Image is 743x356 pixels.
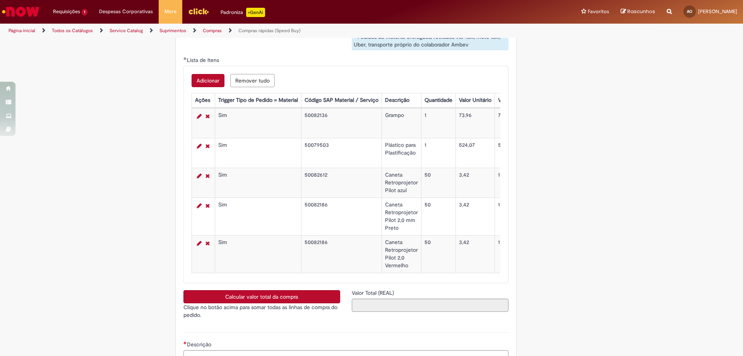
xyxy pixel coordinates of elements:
span: Despesas Corporativas [99,8,153,15]
a: Editar Linha 2 [195,141,204,151]
td: Caneta Retroprojetor Pilot 2,0 Vermelho [382,236,421,273]
div: - Pedidos de material entregues/retirados via Taxi, Moto taxi, Uber, transporte próprio do colabo... [352,31,508,50]
td: 171,00 [495,198,544,236]
ul: Trilhas de página [6,24,490,38]
a: Suprimentos [159,28,186,34]
th: Código SAP Material / Serviço [301,93,382,108]
div: Padroniza [221,8,265,17]
span: Somente leitura - Valor Total (REAL) [352,289,395,296]
img: ServiceNow [1,4,41,19]
a: Compras rápidas (Speed Buy) [238,28,301,34]
td: Sim [215,138,301,168]
th: Descrição [382,93,421,108]
td: 50082612 [301,168,382,198]
td: 3,42 [455,236,495,273]
td: 50 [421,168,455,198]
img: click_logo_yellow_360x200.png [188,5,209,17]
span: Necessários [183,341,187,344]
a: Todos os Catálogos [52,28,93,34]
a: Remover linha 1 [204,112,212,121]
td: 50079503 [301,138,382,168]
td: Caneta Retroprojetor Pilot azul [382,168,421,198]
span: More [164,8,176,15]
th: Quantidade [421,93,455,108]
span: Descrição [187,341,213,348]
span: Favoritos [588,8,609,15]
td: 50 [421,198,455,236]
td: Grampo [382,108,421,138]
th: Valor Unitário [455,93,495,108]
td: Plástico para Plastificação [382,138,421,168]
td: Sim [215,198,301,236]
p: +GenAi [246,8,265,17]
span: 1 [82,9,87,15]
a: Remover linha 2 [204,141,212,151]
a: Editar Linha 3 [195,171,204,181]
p: Clique no botão acima para somar todas as linhas de compra do pedido. [183,303,340,319]
a: Editar Linha 1 [195,112,204,121]
th: Valor Total Moeda [495,93,544,108]
span: [PERSON_NAME] [698,8,737,15]
span: Obrigatório Preenchido [183,57,187,60]
td: 524,07 [455,138,495,168]
button: Add a row for Lista de Itens [192,74,224,87]
td: Sim [215,108,301,138]
a: Remover linha 5 [204,239,212,248]
td: 524,07 [495,138,544,168]
span: Lista de Itens [187,57,221,64]
button: Calcular valor total da compra [183,290,340,303]
td: 73,96 [455,108,495,138]
td: 73,96 [495,108,544,138]
span: AO [687,9,692,14]
a: Service Catalog [110,28,143,34]
a: Remover linha 4 [204,201,212,210]
td: 1 [421,138,455,168]
td: 50082136 [301,108,382,138]
td: 50082186 [301,198,382,236]
th: Ações [192,93,215,108]
a: Editar Linha 4 [195,201,204,210]
td: 1 [421,108,455,138]
a: Remover linha 3 [204,171,212,181]
a: Editar Linha 5 [195,239,204,248]
a: Página inicial [9,28,35,34]
td: 3,42 [455,198,495,236]
a: Compras [203,28,222,34]
td: 50082186 [301,236,382,273]
td: Sim [215,236,301,273]
th: Trigger Tipo de Pedido = Material [215,93,301,108]
td: 171,00 [495,168,544,198]
td: 50 [421,236,455,273]
td: 171,00 [495,236,544,273]
span: Rascunhos [627,8,655,15]
input: Valor Total (REAL) [352,299,508,312]
span: Requisições [53,8,80,15]
label: Somente leitura - Valor Total (REAL) [352,289,395,297]
td: Caneta Retroprojetor Pilot 2,0 mm Preto [382,198,421,236]
td: 3,42 [455,168,495,198]
td: Sim [215,168,301,198]
a: Rascunhos [621,8,655,15]
button: Remove all rows for Lista de Itens [230,74,275,87]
